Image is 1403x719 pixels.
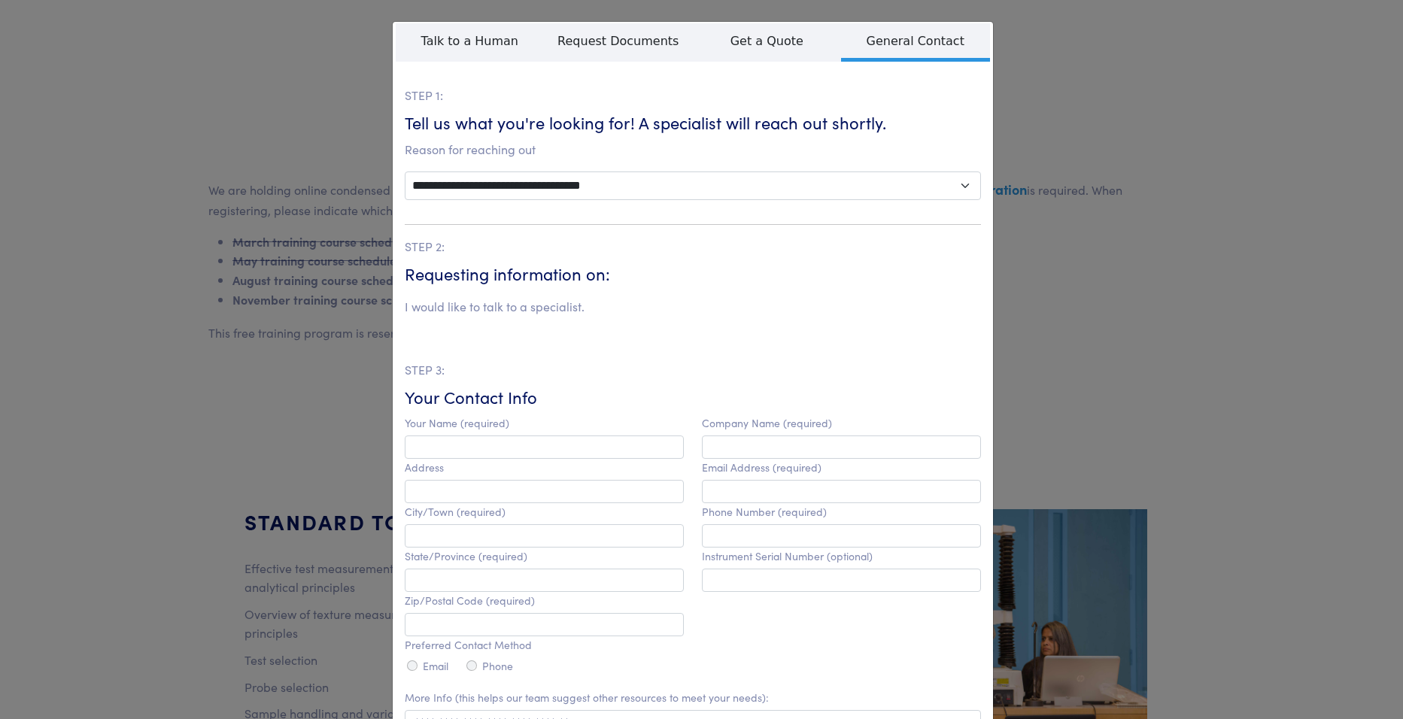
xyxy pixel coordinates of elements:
span: General Contact [841,23,990,62]
label: Preferred Contact Method [405,639,532,651]
label: Your Name (required) [405,417,509,429]
label: Phone [482,660,513,672]
label: Company Name (required) [702,417,832,429]
p: STEP 2: [405,237,981,256]
h6: Tell us what you're looking for! A specialist will reach out shortly. [405,111,981,135]
label: State/Province (required) [405,550,527,563]
label: Address [405,461,444,474]
label: Phone Number (required) [702,505,827,518]
label: City/Town (required) [405,505,506,518]
span: Get a Quote [693,23,842,58]
span: Talk to a Human [396,23,545,58]
span: Request Documents [544,23,693,58]
p: STEP 3: [405,360,981,380]
label: Zip/Postal Code (required) [405,594,535,607]
p: Reason for reaching out [405,140,981,159]
h6: Requesting information on: [405,262,981,286]
label: Email Address (required) [702,461,821,474]
li: I would like to talk to a specialist. [405,297,585,317]
label: Email [423,660,448,672]
label: More Info (this helps our team suggest other resources to meet your needs): [405,691,769,704]
p: STEP 1: [405,86,981,105]
h6: Your Contact Info [405,386,981,409]
label: Instrument Serial Number (optional) [702,550,873,563]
